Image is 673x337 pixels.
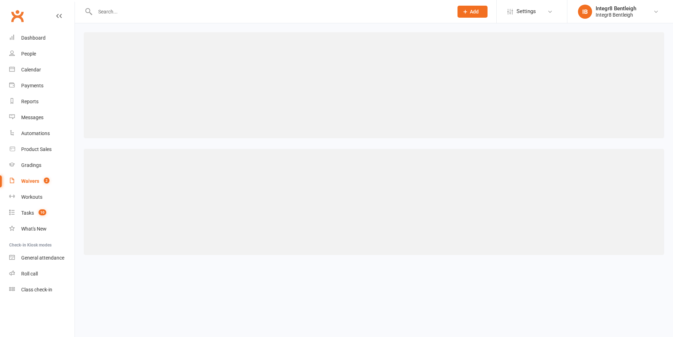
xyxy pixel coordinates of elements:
div: Integr8 Bentleigh [596,5,636,12]
a: Reports [9,94,75,110]
div: Reports [21,99,39,104]
span: Add [470,9,479,14]
a: Calendar [9,62,75,78]
a: Messages [9,110,75,126]
div: Automations [21,130,50,136]
div: Class check-in [21,287,52,292]
button: Add [457,6,488,18]
div: Waivers [21,178,39,184]
span: 2 [44,178,49,184]
div: Workouts [21,194,42,200]
a: Tasks 10 [9,205,75,221]
div: Roll call [21,271,38,277]
input: Search... [93,7,448,17]
div: Dashboard [21,35,46,41]
div: Product Sales [21,146,52,152]
div: What's New [21,226,47,232]
a: Automations [9,126,75,141]
a: Waivers 2 [9,173,75,189]
a: Class kiosk mode [9,282,75,298]
a: What's New [9,221,75,237]
div: Payments [21,83,43,88]
div: Integr8 Bentleigh [596,12,636,18]
span: 10 [39,209,46,215]
a: People [9,46,75,62]
a: Product Sales [9,141,75,157]
a: Gradings [9,157,75,173]
div: People [21,51,36,57]
div: Tasks [21,210,34,216]
a: Dashboard [9,30,75,46]
a: Clubworx [8,7,26,25]
a: Workouts [9,189,75,205]
div: Messages [21,115,43,120]
span: Settings [516,4,536,19]
div: Calendar [21,67,41,72]
a: General attendance kiosk mode [9,250,75,266]
div: IB [578,5,592,19]
div: Gradings [21,162,41,168]
a: Payments [9,78,75,94]
a: Roll call [9,266,75,282]
div: General attendance [21,255,64,261]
